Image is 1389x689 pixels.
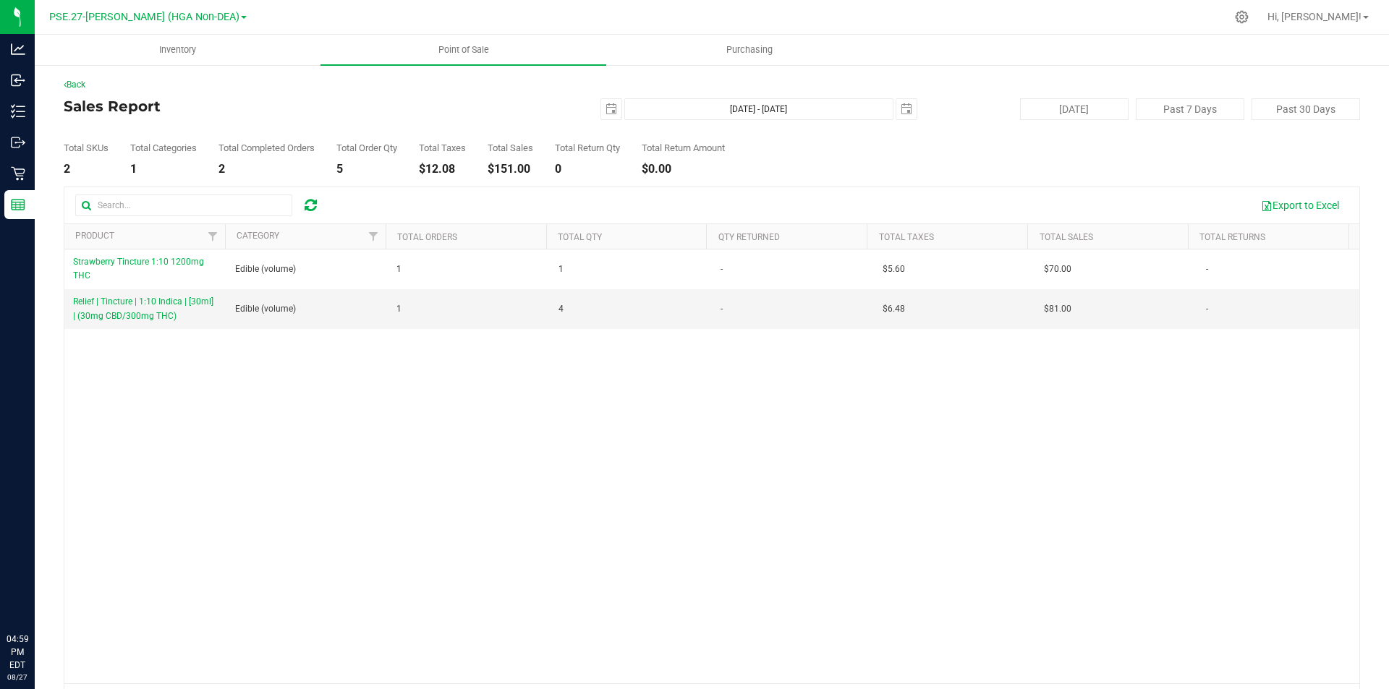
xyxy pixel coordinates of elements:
[1206,262,1208,276] span: -
[721,302,723,316] span: -
[64,143,109,153] div: Total SKUs
[642,143,725,153] div: Total Return Amount
[1020,98,1129,120] button: [DATE]
[218,143,315,153] div: Total Completed Orders
[558,262,564,276] span: 1
[883,302,905,316] span: $6.48
[558,302,564,316] span: 4
[130,143,197,153] div: Total Categories
[11,135,25,150] inline-svg: Outbound
[235,302,296,316] span: Edible (volume)
[397,232,457,242] a: Total Orders
[879,232,934,242] a: Total Taxes
[1044,262,1071,276] span: $70.00
[1136,98,1244,120] button: Past 7 Days
[11,166,25,181] inline-svg: Retail
[396,262,402,276] span: 1
[49,11,239,23] span: PSE.27-[PERSON_NAME] (HGA Non-DEA)
[336,163,397,175] div: 5
[235,262,296,276] span: Edible (volume)
[1040,232,1093,242] a: Total Sales
[419,143,466,153] div: Total Taxes
[718,232,780,242] a: Qty Returned
[130,163,197,175] div: 1
[11,197,25,212] inline-svg: Reports
[488,143,533,153] div: Total Sales
[73,296,213,320] span: Relief | Tincture | 1:10 Indica | [30ml] | (30mg CBD/300mg THC)
[721,262,723,276] span: -
[140,43,216,56] span: Inventory
[1252,98,1360,120] button: Past 30 Days
[75,231,114,241] a: Product
[1267,11,1362,22] span: Hi, [PERSON_NAME]!
[11,73,25,87] inline-svg: Inbound
[419,163,466,175] div: $12.08
[64,80,85,90] a: Back
[396,302,402,316] span: 1
[642,163,725,175] div: $0.00
[218,163,315,175] div: 2
[1199,232,1265,242] a: Total Returns
[883,262,905,276] span: $5.60
[419,43,509,56] span: Point of Sale
[896,99,917,119] span: select
[11,104,25,119] inline-svg: Inventory
[73,257,204,281] span: Strawberry Tincture 1:10 1200mg THC
[555,163,620,175] div: 0
[64,98,496,114] h4: Sales Report
[601,99,621,119] span: select
[555,143,620,153] div: Total Return Qty
[35,35,320,65] a: Inventory
[64,163,109,175] div: 2
[201,224,225,249] a: Filter
[14,573,58,617] iframe: Resource center
[1044,302,1071,316] span: $81.00
[320,35,606,65] a: Point of Sale
[558,232,602,242] a: Total Qty
[237,231,279,241] a: Category
[1252,193,1348,218] button: Export to Excel
[1233,10,1251,24] div: Manage settings
[7,633,28,672] p: 04:59 PM EDT
[707,43,792,56] span: Purchasing
[7,672,28,682] p: 08/27
[488,163,533,175] div: $151.00
[336,143,397,153] div: Total Order Qty
[1206,302,1208,316] span: -
[75,194,292,216] input: Search...
[606,35,892,65] a: Purchasing
[11,42,25,56] inline-svg: Analytics
[362,224,386,249] a: Filter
